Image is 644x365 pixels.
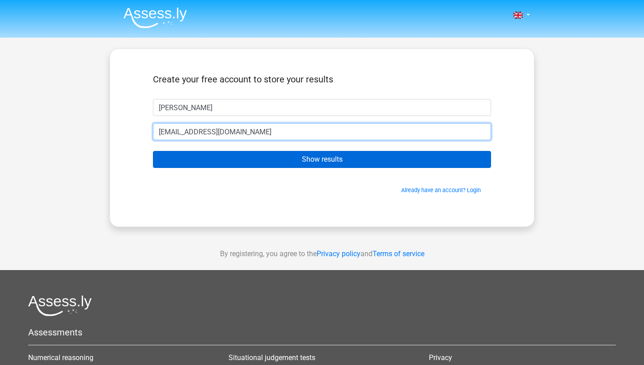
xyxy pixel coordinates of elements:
[153,74,491,85] h5: Create your free account to store your results
[28,295,92,316] img: Assessly logo
[401,187,481,193] a: Already have an account? Login
[317,249,360,258] a: Privacy policy
[28,353,93,362] a: Numerical reasoning
[229,353,315,362] a: Situational judgement tests
[153,151,491,168] input: Show results
[373,249,424,258] a: Terms of service
[429,353,452,362] a: Privacy
[123,7,187,28] img: Assessly
[153,123,491,140] input: Email
[28,327,616,338] h5: Assessments
[153,99,491,116] input: First name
